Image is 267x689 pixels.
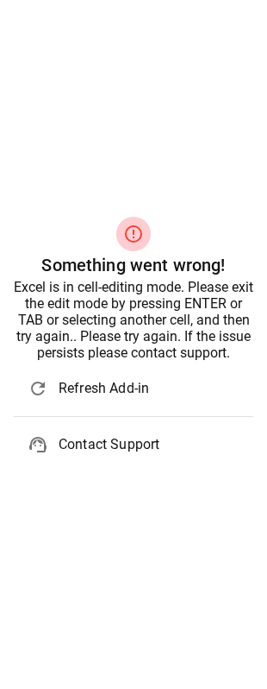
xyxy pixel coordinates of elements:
[28,434,48,455] span: support_agent
[123,224,144,244] span: error_outline
[14,279,253,361] div: Excel is in cell-editing mode. Please exit the edit mode by pressing ENTER or TAB or selecting an...
[14,251,253,279] h6: Something went wrong!
[59,434,239,455] span: Contact Support
[59,378,239,399] span: Refresh Add-in
[28,378,48,399] span: refresh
